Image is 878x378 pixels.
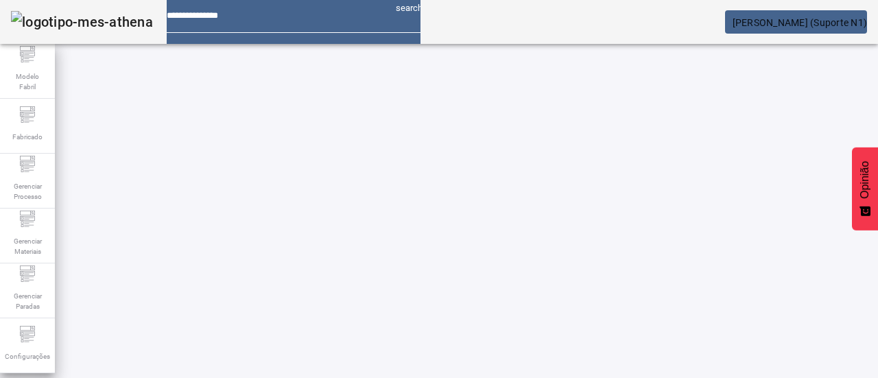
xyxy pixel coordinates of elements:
[14,292,42,310] font: Gerenciar Paradas
[16,73,39,91] font: Modelo Fabril
[5,353,50,360] font: Configurações
[11,11,153,33] img: logotipo-mes-athena
[12,133,43,141] font: Fabricado
[852,147,878,231] button: Feedback - Mostrar pesquisa
[859,161,870,199] font: Opinião
[733,17,868,28] font: [PERSON_NAME] (Suporte N1)
[14,237,42,255] font: Gerenciar Materiais
[14,182,42,200] font: Gerenciar Processo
